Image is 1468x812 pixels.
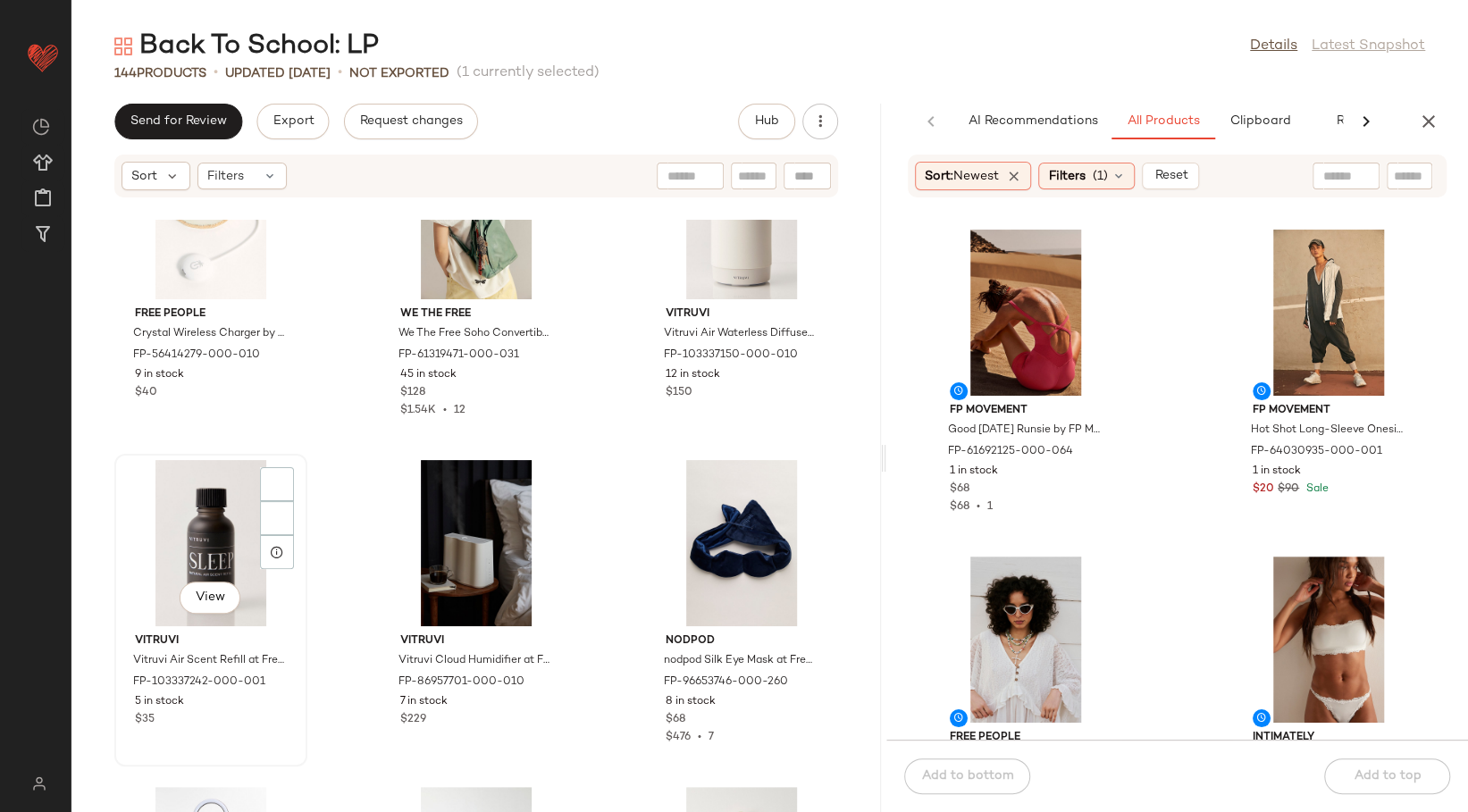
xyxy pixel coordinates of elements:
span: Free People [135,306,287,322]
span: 12 [454,405,466,416]
button: Request changes [344,104,478,139]
span: 1 [987,501,993,513]
button: Hub [738,104,795,139]
span: Sort: [925,167,999,186]
span: 5 in stock [135,694,184,710]
button: View [180,582,240,614]
p: Not Exported [349,64,449,83]
img: 86957701_010_0 [386,460,566,626]
span: $40 [135,385,157,401]
span: Vitruvi Air Waterless Diffuser at Free People in White [664,326,816,342]
span: Reset [1153,169,1187,183]
span: Intimately [1253,730,1405,746]
span: Filters [1048,167,1085,186]
span: Export [272,114,314,129]
span: Clipboard [1229,114,1290,129]
span: FP Movement [950,403,1102,419]
span: • [969,501,987,513]
span: Report [1336,114,1377,129]
img: 64030935_001_c [1238,230,1419,396]
img: 96653746_260_b [651,460,832,626]
span: Vitruvi [135,633,287,649]
button: Export [256,104,329,139]
button: Send for Review [114,104,242,139]
img: 99720708_011_a [1238,557,1419,723]
button: Reset [1142,163,1199,189]
img: 55465231_017_a [935,557,1116,723]
img: svg%3e [21,776,56,791]
span: $128 [400,385,425,401]
span: Sort [131,167,157,186]
img: 61692125_064_0 [935,230,1116,396]
span: AI Recommendations [968,114,1098,129]
span: Vitruvi [666,306,818,322]
span: • [338,63,342,84]
span: FP-103337150-000-010 [664,347,798,364]
span: 12 in stock [666,367,720,383]
div: Back To School: LP [114,29,379,64]
span: $68 [950,501,969,513]
a: Details [1250,36,1297,57]
span: nodpod [666,633,818,649]
span: Request changes [359,114,463,129]
span: 1 in stock [1253,464,1301,480]
span: $35 [135,712,155,728]
span: FP-64030935-000-001 [1251,444,1382,460]
span: • [691,732,709,743]
span: We The Free [400,306,552,322]
span: Vitruvi [400,633,552,649]
span: FP-61692125-000-064 [948,444,1073,460]
span: $68 [950,481,969,498]
span: FP Movement [1253,403,1405,419]
span: $20 [1253,481,1274,498]
span: Free People [950,730,1102,746]
span: Hub [754,114,779,129]
div: Products [114,64,206,83]
span: $1.54K [400,405,436,416]
span: Newest [953,170,999,183]
span: 9 in stock [135,367,184,383]
span: View [195,590,225,605]
span: 45 in stock [400,367,457,383]
span: (1 currently selected) [457,63,600,84]
span: Good [DATE] Runsie by FP Movement at Free People in Red, Size: XS/S [948,423,1100,439]
span: We The Free Soho Convertible Sling Bag at Free People in [GEOGRAPHIC_DATA] [398,326,550,342]
span: $229 [400,712,426,728]
span: 1 in stock [950,464,998,480]
span: FP-103337242-000-001 [133,674,265,691]
span: Vitruvi Cloud Humidifier at Free People in White [398,653,550,669]
span: (1) [1092,167,1107,186]
img: heart_red.DM2ytmEG.svg [25,39,61,75]
span: FP-56414279-000-010 [133,347,260,364]
span: Vitruvi Air Scent Refill at Free People in Black [133,653,285,669]
span: • [436,405,454,416]
span: 7 in stock [400,694,448,710]
img: svg%3e [32,118,50,136]
img: svg%3e [114,38,132,55]
span: FP-86957701-000-010 [398,674,524,691]
span: Sale [1303,483,1329,495]
span: FP-96653746-000-260 [664,674,788,691]
span: $90 [1278,481,1299,498]
span: 7 [709,732,714,743]
span: All Products [1127,114,1200,129]
span: 8 in stock [666,694,716,710]
span: • [214,63,218,84]
span: Crystal Wireless Charger by Free People in White [133,326,285,342]
span: $68 [666,712,685,728]
span: Send for Review [130,114,227,129]
span: Hot Shot Long-Sleeve Onesie by FP Movement at Free People in Black, Size: XS [1251,423,1403,439]
span: 144 [114,67,137,80]
img: 103337242_001_b [121,460,301,626]
span: $476 [666,732,691,743]
p: updated [DATE] [225,64,331,83]
span: Filters [207,167,244,186]
span: $150 [666,385,692,401]
span: nodpod Silk Eye Mask at Free People in Red [664,653,816,669]
span: FP-61319471-000-031 [398,347,519,364]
